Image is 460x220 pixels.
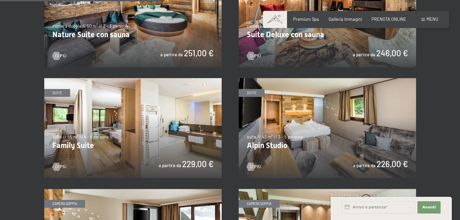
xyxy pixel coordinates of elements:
[293,16,319,22] a: Premium Spa
[247,53,261,59] a: Di più
[55,164,66,170] span: Di più
[44,189,222,192] a: Vital Superior
[239,78,416,178] img: Alpin Studio
[371,16,406,22] a: PRENOTA ONLINE
[427,16,438,22] span: Menu
[331,193,359,197] span: Richiesta express
[52,53,66,59] a: Di più
[44,78,222,178] img: Family Suite
[250,164,261,170] span: Di più
[417,201,441,214] button: Avanti
[55,53,66,59] span: Di più
[239,78,416,82] a: Alpin Studio
[44,78,222,82] a: Family Suite
[52,164,66,170] a: Di più
[239,189,416,192] a: Junior
[329,16,362,22] a: Galleria immagini
[422,205,436,210] span: Avanti
[247,164,261,170] a: Di più
[250,53,261,59] span: Di più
